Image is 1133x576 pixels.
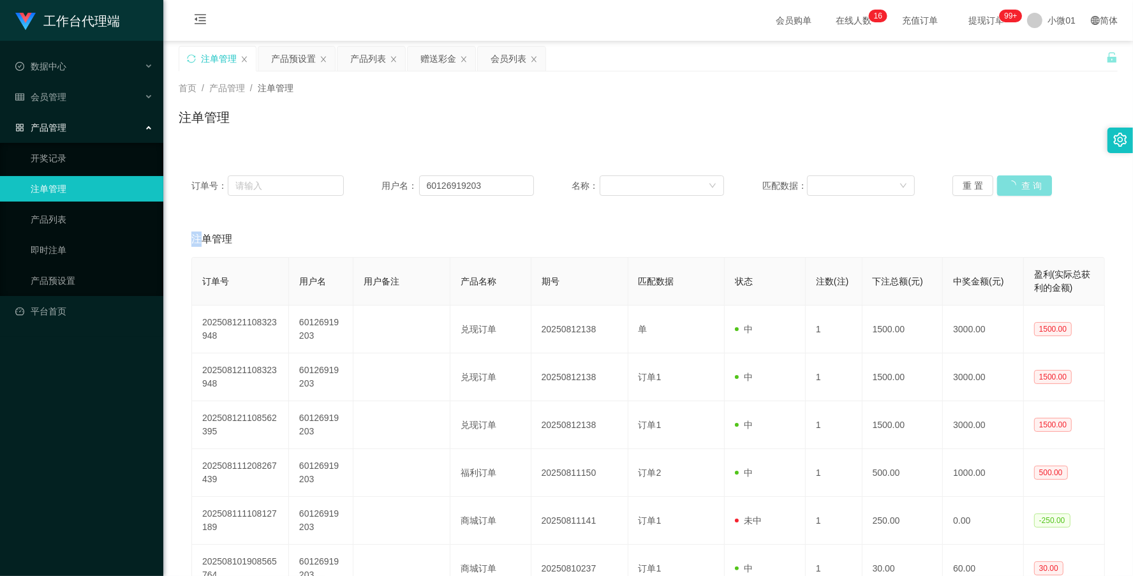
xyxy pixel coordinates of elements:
div: 产品列表 [350,47,386,71]
td: 60126919203 [289,306,353,353]
span: 订单1 [639,515,662,526]
td: 20250812138 [531,401,628,449]
a: 产品列表 [31,207,153,232]
sup: 997 [999,10,1022,22]
td: 60126919203 [289,497,353,545]
td: 3000.00 [943,353,1024,401]
i: 图标： 关闭 [530,55,538,63]
font: 未中 [744,515,762,526]
a: 图标： 仪表板平台首页 [15,299,153,324]
span: 匹配数据： [762,179,807,193]
font: 中 [744,372,753,382]
span: 期号 [542,276,559,286]
a: 产品预设置 [31,268,153,293]
font: 中 [744,324,753,334]
a: 工作台代理端 [15,15,120,26]
a: 开奖记录 [31,145,153,171]
td: 1000.00 [943,449,1024,497]
td: 20250811150 [531,449,628,497]
td: 兑现订单 [450,353,531,401]
i: 图标： AppStore-O [15,123,24,132]
span: 产品名称 [461,276,496,286]
span: 状态 [735,276,753,286]
span: 订单号 [202,276,229,286]
span: 1500.00 [1034,370,1072,384]
i: 图标： 向下 [709,182,716,191]
font: 中 [744,420,753,430]
td: 60126919203 [289,449,353,497]
font: 充值订单 [902,15,938,26]
div: 注单管理 [201,47,237,71]
td: 1 [806,401,863,449]
span: 订单2 [639,468,662,478]
div: 产品预设置 [271,47,316,71]
h1: 注单管理 [179,108,230,127]
h1: 工作台代理端 [43,1,120,41]
td: 500.00 [863,449,944,497]
i: 图标： global [1091,16,1100,25]
i: 图标： check-circle-o [15,62,24,71]
input: 请输入 [419,175,534,196]
i: 图标： 同步 [187,54,196,63]
span: 500.00 [1034,466,1068,480]
span: 盈利(实际总获利的金额) [1034,269,1091,293]
button: 重 置 [952,175,993,196]
span: 订单1 [639,563,662,573]
span: 产品管理 [209,83,245,93]
td: 202508121108562395 [192,401,289,449]
font: 会员管理 [31,92,66,102]
i: 图标： 解锁 [1106,52,1118,63]
font: 提现订单 [968,15,1004,26]
span: 单 [639,324,648,334]
font: 中 [744,468,753,478]
i: 图标： menu-fold [179,1,222,41]
td: 兑现订单 [450,306,531,353]
span: 中奖金额(元) [953,276,1003,286]
i: 图标： 设置 [1113,133,1127,147]
sup: 16 [869,10,887,22]
span: 30.00 [1034,561,1063,575]
td: 商城订单 [450,497,531,545]
i: 图标： 关闭 [390,55,397,63]
span: 订单1 [639,420,662,430]
td: 1 [806,497,863,545]
i: 图标： 向下 [900,182,907,191]
img: logo.9652507e.png [15,13,36,31]
span: -250.00 [1034,513,1070,528]
span: 注单管理 [191,232,232,247]
span: 用户名： [381,179,418,193]
td: 1 [806,449,863,497]
td: 3000.00 [943,401,1024,449]
td: 202508111108127189 [192,497,289,545]
td: 20250812138 [531,306,628,353]
span: / [202,83,204,93]
td: 60126919203 [289,401,353,449]
td: 1500.00 [863,306,944,353]
td: 1 [806,353,863,401]
td: 1 [806,306,863,353]
span: 名称： [572,179,600,193]
td: 福利订单 [450,449,531,497]
i: 图标： 关闭 [241,55,248,63]
input: 请输入 [228,175,344,196]
span: 用户备注 [364,276,399,286]
span: 首页 [179,83,196,93]
a: 即时注单 [31,237,153,263]
td: 60126919203 [289,353,353,401]
font: 数据中心 [31,61,66,71]
i: 图标： 关闭 [460,55,468,63]
span: / [250,83,253,93]
span: 注单管理 [258,83,293,93]
td: 20250811141 [531,497,628,545]
td: 202508121108323948 [192,353,289,401]
p: 6 [878,10,882,22]
td: 3000.00 [943,306,1024,353]
span: 1500.00 [1034,322,1072,336]
td: 1500.00 [863,353,944,401]
span: 1500.00 [1034,418,1072,432]
td: 20250812138 [531,353,628,401]
span: 订单1 [639,372,662,382]
font: 中 [744,563,753,573]
td: 202508121108323948 [192,306,289,353]
span: 注数(注) [816,276,848,286]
